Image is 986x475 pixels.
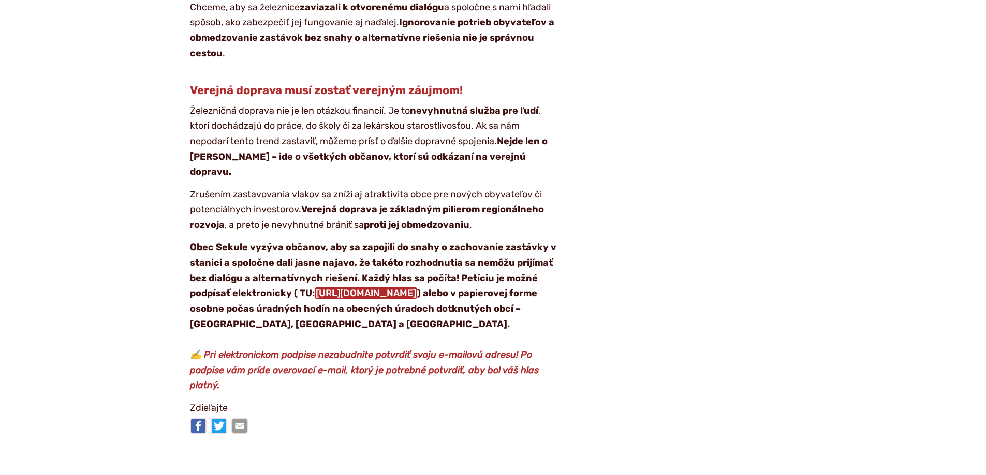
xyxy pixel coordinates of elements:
[231,418,248,434] img: Zdieľať e-mailom
[211,418,227,434] img: Zdieľať na Twitteri
[190,17,554,58] strong: Ignorovanie potrieb obyvateľov a obmedzovanie zastávok bez snahy o alternatívne riešenia nie je s...
[190,204,544,231] strong: Verejná doprava je základným pilierom regionálneho rozvoja
[190,241,556,329] strong: Obec Sekule vyzýva občanov, aby sa zapojili do snahy o zachovanie zastávky v stanici a spoločne d...
[315,287,417,299] a: [URL][DOMAIN_NAME]
[190,135,548,177] strong: Nejde len o [PERSON_NAME] – ide o všetkých občanov, ktorí sú odkázaní na verejnú dopravu.
[190,103,557,180] p: Železničná doprava nie je len otázkou financií. Je to , ktorí dochádzajú do práce, do školy či za...
[410,105,538,116] strong: nevyhnutná služba pre ľudí
[190,83,463,97] strong: Verejná doprava musí zostať verejným záujmom!
[190,418,207,434] img: Zdieľať na Facebooku
[190,401,557,416] p: Zdieľajte
[190,349,539,391] strong: ✍ Pri elektronickom podpise nezabudnite potvrdiť svoju e-mailovú adresu! Po podpise vám príde ove...
[300,2,444,13] strong: zaviazali k otvorenému dialógu
[364,219,469,231] strong: proti jej obmedzovaniu
[190,187,557,233] p: Zrušením zastavovania vlakov sa zníži aj atraktivita obce pre nových obyvateľov či potenciálnych ...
